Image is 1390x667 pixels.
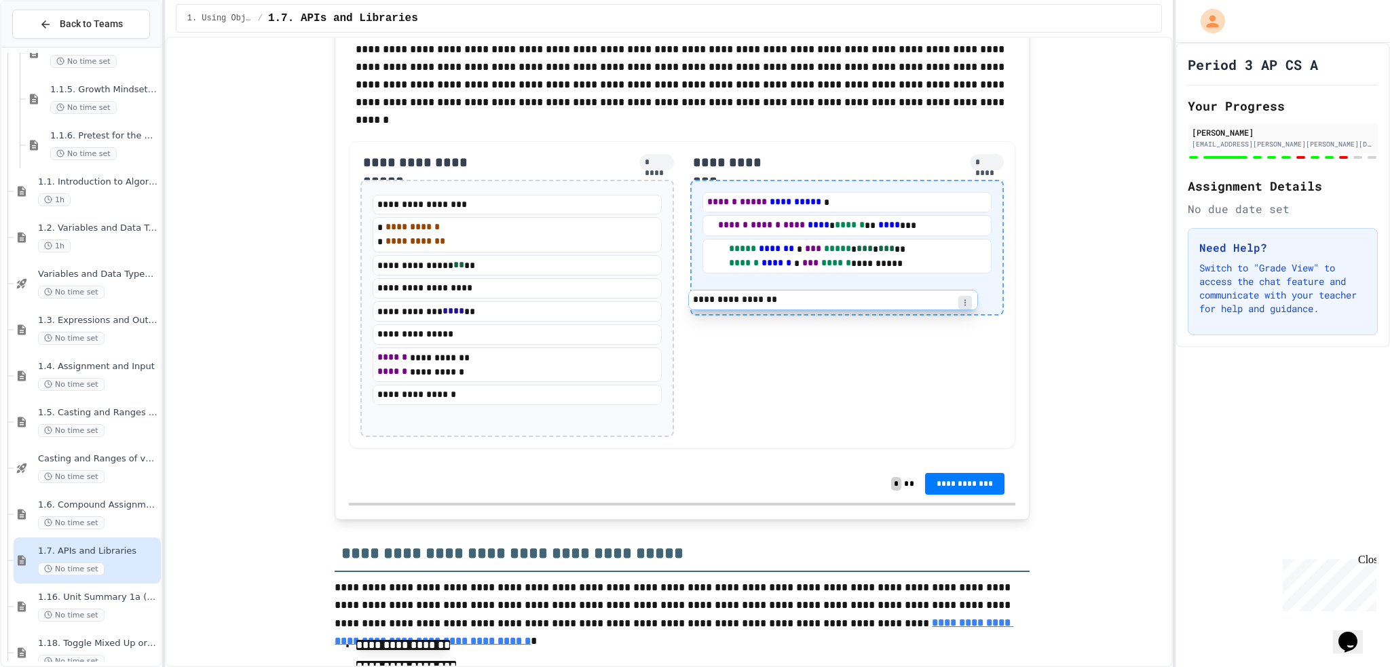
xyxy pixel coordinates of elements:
span: 1. Using Objects and Methods [187,13,252,24]
span: No time set [38,609,105,622]
span: No time set [38,378,105,391]
span: 1.2. Variables and Data Types [38,223,158,234]
h1: Period 3 AP CS A [1188,55,1318,74]
span: 1.7. APIs and Libraries [38,546,158,557]
span: 1h [38,240,71,252]
span: Back to Teams [60,17,123,31]
span: 1.4. Assignment and Input [38,361,158,373]
span: No time set [50,101,117,114]
span: No time set [38,424,105,437]
span: 1.1. Introduction to Algorithms, Programming, and Compilers [38,176,158,188]
span: 1.3. Expressions and Output [New] [38,315,158,326]
span: 1.6. Compound Assignment Operators [38,499,158,511]
iframe: chat widget [1277,554,1376,611]
span: No time set [38,516,105,529]
div: Chat with us now!Close [5,5,94,86]
div: My Account [1186,5,1228,37]
span: No time set [38,332,105,345]
span: Casting and Ranges of variables - Quiz [38,453,158,465]
span: / [258,13,263,24]
h2: Your Progress [1188,96,1378,115]
span: Variables and Data Types - Quiz [38,269,158,280]
span: No time set [50,147,117,160]
span: No time set [38,286,105,299]
span: 1.16. Unit Summary 1a (1.1-1.6) [38,592,158,603]
p: Switch to "Grade View" to access the chat feature and communicate with your teacher for help and ... [1199,261,1366,316]
button: Back to Teams [12,9,150,39]
h3: Need Help? [1199,240,1366,256]
span: No time set [50,55,117,68]
h2: Assignment Details [1188,176,1378,195]
span: 1.7. APIs and Libraries [268,10,418,26]
span: 1.18. Toggle Mixed Up or Write Code Practice 1.1-1.6 [38,638,158,649]
span: 1.5. Casting and Ranges of Values [38,407,158,419]
span: 1h [38,193,71,206]
span: 1.1.6. Pretest for the AP CSA Exam [50,130,158,142]
div: No due date set [1188,201,1378,217]
iframe: chat widget [1333,613,1376,653]
span: 1.1.5. Growth Mindset and Pair Programming [50,84,158,96]
span: No time set [38,563,105,575]
div: [EMAIL_ADDRESS][PERSON_NAME][PERSON_NAME][DOMAIN_NAME] [1192,139,1374,149]
span: No time set [38,470,105,483]
div: [PERSON_NAME] [1192,126,1374,138]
